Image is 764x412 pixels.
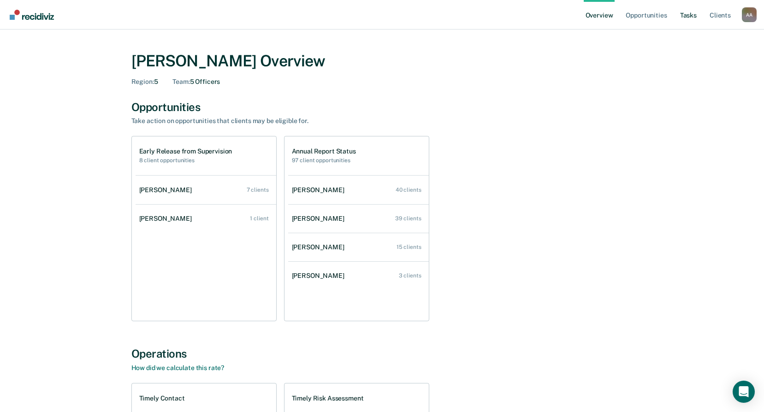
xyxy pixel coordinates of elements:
div: A A [742,7,757,22]
h1: Annual Report Status [292,147,356,155]
div: 40 clients [396,187,421,193]
div: [PERSON_NAME] [139,186,195,194]
a: [PERSON_NAME] 39 clients [288,206,429,232]
div: 1 client [250,215,268,222]
div: [PERSON_NAME] Overview [131,52,633,71]
div: Opportunities [131,100,633,114]
h1: Timely Risk Assessment [292,394,364,402]
a: [PERSON_NAME] 3 clients [288,263,429,289]
div: 5 [131,78,158,86]
span: Team : [172,78,190,85]
span: Region : [131,78,154,85]
button: Profile dropdown button [742,7,757,22]
div: [PERSON_NAME] [292,215,348,223]
h2: 8 client opportunities [139,157,232,164]
a: [PERSON_NAME] 40 clients [288,177,429,203]
div: Operations [131,347,633,360]
div: 7 clients [247,187,269,193]
a: [PERSON_NAME] 7 clients [136,177,276,203]
a: [PERSON_NAME] 1 client [136,206,276,232]
div: 3 clients [399,272,421,279]
div: [PERSON_NAME] [292,243,348,251]
h1: Early Release from Supervision [139,147,232,155]
div: [PERSON_NAME] [292,272,348,280]
a: [PERSON_NAME] 15 clients [288,234,429,260]
div: [PERSON_NAME] [139,215,195,223]
div: [PERSON_NAME] [292,186,348,194]
h1: Timely Contact [139,394,185,402]
div: 15 clients [397,244,421,250]
h2: 97 client opportunities [292,157,356,164]
a: How did we calculate this rate? [131,364,225,371]
div: Open Intercom Messenger [733,381,755,403]
div: 5 Officers [172,78,220,86]
img: Recidiviz [10,10,54,20]
div: 39 clients [395,215,421,222]
div: Take action on opportunities that clients may be eligible for. [131,117,454,125]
